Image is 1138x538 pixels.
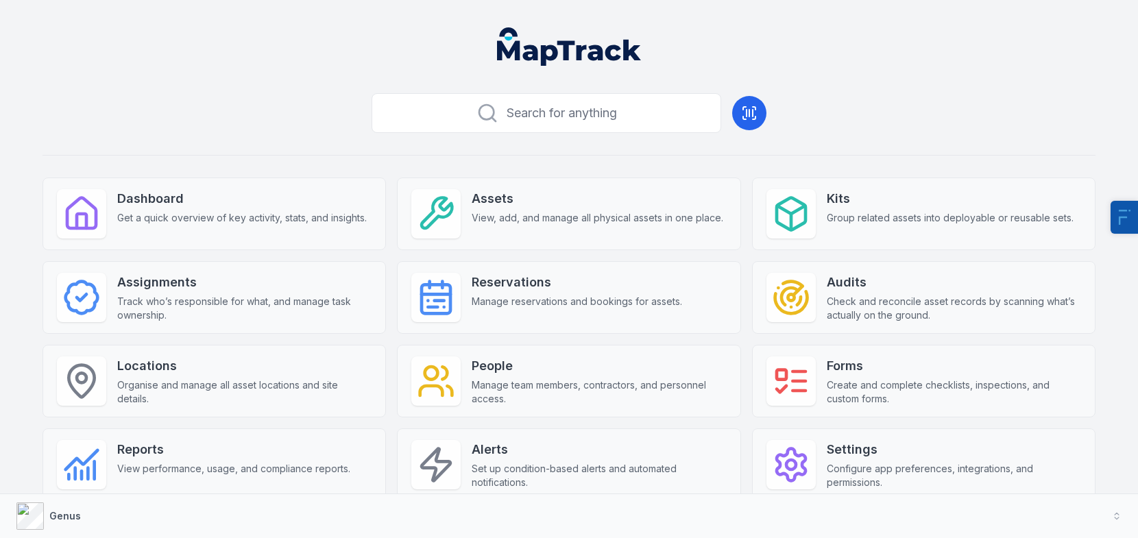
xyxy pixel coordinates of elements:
a: AssignmentsTrack who’s responsible for what, and manage task ownership. [43,261,386,334]
strong: Settings [827,440,1081,459]
strong: Reservations [472,273,682,292]
span: Get a quick overview of key activity, stats, and insights. [117,211,367,225]
a: ReservationsManage reservations and bookings for assets. [397,261,740,334]
strong: Genus [49,510,81,522]
span: Manage team members, contractors, and personnel access. [472,378,726,406]
span: Check and reconcile asset records by scanning what’s actually on the ground. [827,295,1081,322]
a: KitsGroup related assets into deployable or reusable sets. [752,178,1095,250]
strong: People [472,356,726,376]
span: Create and complete checklists, inspections, and custom forms. [827,378,1081,406]
a: AuditsCheck and reconcile asset records by scanning what’s actually on the ground. [752,261,1095,334]
span: Group related assets into deployable or reusable sets. [827,211,1074,225]
span: Organise and manage all asset locations and site details. [117,378,372,406]
strong: Assignments [117,273,372,292]
a: DashboardGet a quick overview of key activity, stats, and insights. [43,178,386,250]
span: Manage reservations and bookings for assets. [472,295,682,308]
span: View performance, usage, and compliance reports. [117,462,350,476]
strong: Locations [117,356,372,376]
a: LocationsOrganise and manage all asset locations and site details. [43,345,386,417]
a: SettingsConfigure app preferences, integrations, and permissions. [752,428,1095,501]
nav: Global [475,27,663,66]
strong: Audits [827,273,1081,292]
strong: Assets [472,189,723,208]
span: Search for anything [507,103,617,123]
span: Track who’s responsible for what, and manage task ownership. [117,295,372,322]
strong: Forms [827,356,1081,376]
a: PeopleManage team members, contractors, and personnel access. [397,345,740,417]
strong: Reports [117,440,350,459]
span: Configure app preferences, integrations, and permissions. [827,462,1081,489]
a: ReportsView performance, usage, and compliance reports. [43,428,386,501]
strong: Alerts [472,440,726,459]
a: AssetsView, add, and manage all physical assets in one place. [397,178,740,250]
span: Set up condition-based alerts and automated notifications. [472,462,726,489]
a: AlertsSet up condition-based alerts and automated notifications. [397,428,740,501]
strong: Dashboard [117,189,367,208]
button: Search for anything [372,93,721,133]
strong: Kits [827,189,1074,208]
span: View, add, and manage all physical assets in one place. [472,211,723,225]
a: FormsCreate and complete checklists, inspections, and custom forms. [752,345,1095,417]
